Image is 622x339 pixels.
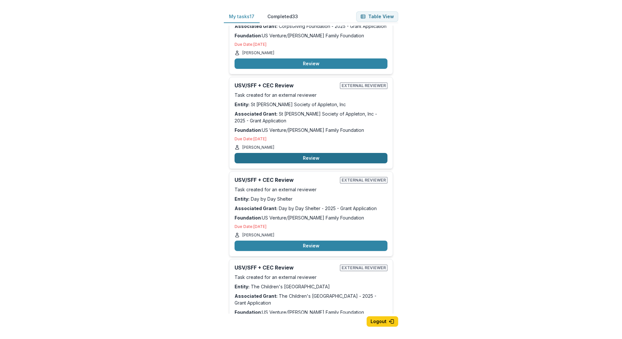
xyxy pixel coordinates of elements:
[235,186,387,193] p: Task created for an external reviewer
[235,136,387,142] p: Due Date: [DATE]
[235,23,387,30] p: CorpsGiving Foundation - 2025 - Grant Application
[235,215,261,220] strong: Foundation
[340,82,387,89] span: External reviewer
[242,144,274,150] p: [PERSON_NAME]
[235,196,250,202] strong: Entity:
[235,58,387,69] button: Review
[235,214,387,221] p: : US Venture/[PERSON_NAME] Family Foundation
[235,205,387,212] p: Day by Day Shelter - 2025 - Grant Application
[235,153,387,163] button: Review
[235,82,337,89] h2: USV/SFF + CEC Review
[235,127,387,133] p: : US Venture/[PERSON_NAME] Family Foundation
[235,92,387,98] p: Task created for an external reviewer
[235,111,277,117] strong: Associated Grant:
[242,232,274,238] p: [PERSON_NAME]
[235,102,250,107] strong: Entity:
[235,42,387,47] p: Due Date: [DATE]
[235,283,387,290] p: The Children's [GEOGRAPHIC_DATA]
[235,101,387,108] p: St [PERSON_NAME] Society of Appleton, Inc
[340,265,387,271] span: External reviewer
[235,309,387,316] p: : US Venture/[PERSON_NAME] Family Foundation
[235,309,261,315] strong: Foundation
[262,10,303,23] button: Completed 33
[356,11,398,22] button: Table View
[235,293,277,299] strong: Associated Grant:
[235,110,387,124] p: St [PERSON_NAME] Society of Appleton, Inc - 2025 - Grant Application
[235,195,387,202] p: Day by Day Shelter
[242,50,274,56] p: [PERSON_NAME]
[235,293,387,306] p: The Children's [GEOGRAPHIC_DATA] - 2025 - Grant Application
[235,224,387,230] p: Due Date: [DATE]
[235,177,337,183] h2: USV/SFF + CEC Review
[235,284,250,289] strong: Entity:
[235,206,277,211] strong: Associated Grant:
[235,33,261,38] strong: Foundation
[235,241,387,251] button: Review
[224,10,260,23] button: My tasks 17
[235,265,337,271] h2: USV/SFF + CEC Review
[235,127,261,133] strong: Foundation
[340,177,387,183] span: External reviewer
[235,23,277,29] strong: Associated Grant:
[367,316,398,327] button: Logout
[235,274,387,281] p: Task created for an external reviewer
[235,32,387,39] p: : US Venture/[PERSON_NAME] Family Foundation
